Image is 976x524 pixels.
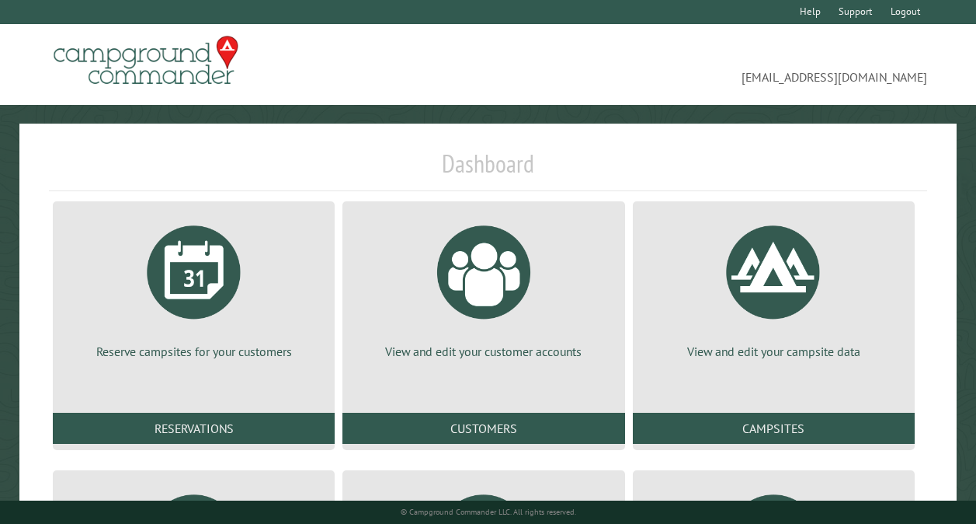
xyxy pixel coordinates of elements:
[53,413,335,444] a: Reservations
[361,343,606,360] p: View and edit your customer accounts
[651,214,896,360] a: View and edit your campsite data
[71,343,316,360] p: Reserve campsites for your customers
[401,507,576,517] small: © Campground Commander LLC. All rights reserved.
[71,214,316,360] a: Reserve campsites for your customers
[361,214,606,360] a: View and edit your customer accounts
[49,30,243,91] img: Campground Commander
[49,148,927,191] h1: Dashboard
[488,43,928,86] span: [EMAIL_ADDRESS][DOMAIN_NAME]
[651,343,896,360] p: View and edit your campsite data
[342,413,624,444] a: Customers
[633,413,915,444] a: Campsites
